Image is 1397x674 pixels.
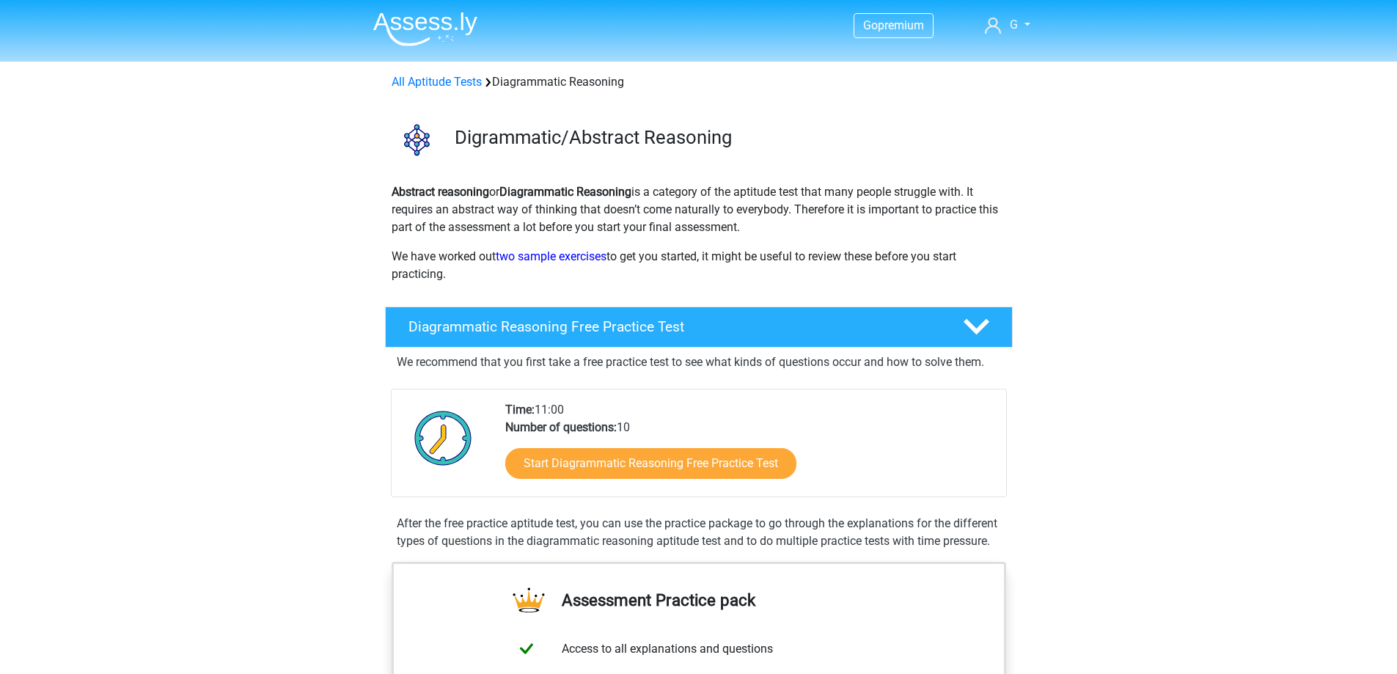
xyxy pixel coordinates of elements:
[392,183,1006,236] p: or is a category of the aptitude test that many people struggle with. It requires an abstract way...
[392,185,489,199] b: Abstract reasoning
[979,16,1035,34] a: G
[494,401,1005,497] div: 11:00 10
[386,109,448,171] img: diagrammatic reasoning
[863,18,878,32] span: Go
[878,18,924,32] span: premium
[854,15,933,35] a: Gopremium
[373,12,477,46] img: Assessly
[505,420,617,434] b: Number of questions:
[397,354,1001,371] p: We recommend that you first take a free practice test to see what kinds of questions occur and ho...
[406,401,480,475] img: Clock
[392,75,482,89] a: All Aptitude Tests
[391,515,1007,550] div: After the free practice aptitude test, you can use the practice package to go through the explana...
[392,248,1006,283] p: We have worked out to get you started, it might be useful to review these before you start practi...
[499,185,631,199] b: Diagrammatic Reasoning
[386,73,1012,91] div: Diagrammatic Reasoning
[505,448,796,479] a: Start Diagrammatic Reasoning Free Practice Test
[505,403,535,417] b: Time:
[1010,18,1018,32] span: G
[455,126,1001,149] h3: Digrammatic/Abstract Reasoning
[379,307,1019,348] a: Diagrammatic Reasoning Free Practice Test
[408,318,939,335] h4: Diagrammatic Reasoning Free Practice Test
[496,249,606,263] a: two sample exercises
